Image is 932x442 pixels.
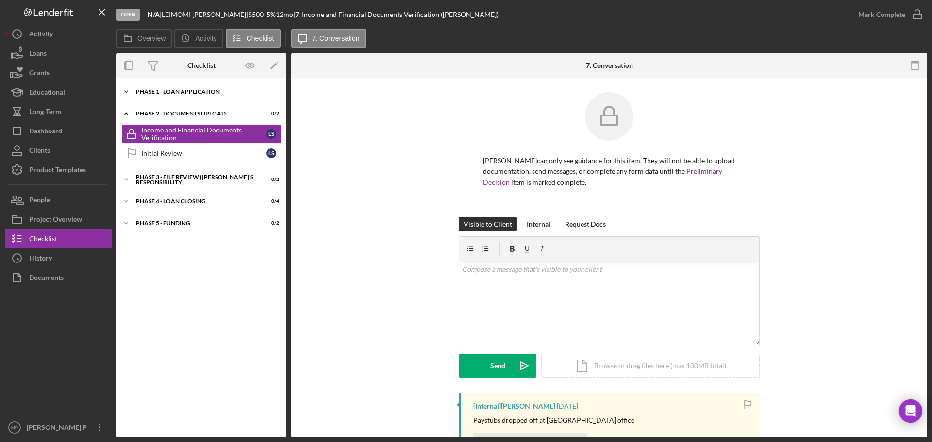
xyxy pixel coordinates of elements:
[136,220,255,226] div: Phase 5 - Funding
[29,24,53,46] div: Activity
[29,268,64,290] div: Documents
[560,217,611,231] button: Request Docs
[483,167,722,186] a: Preliminary Decision
[473,402,555,410] div: [Internal] [PERSON_NAME]
[137,34,166,42] label: Overview
[174,29,223,48] button: Activity
[29,63,50,85] div: Grants
[5,248,112,268] button: History
[226,29,281,48] button: Checklist
[29,190,50,212] div: People
[266,11,276,18] div: 5 %
[557,402,578,410] time: 2025-09-10 03:26
[312,34,360,42] label: 7. Conversation
[136,89,274,95] div: Phase 1 - Loan Application
[858,5,905,24] div: Mark Complete
[29,141,50,163] div: Clients
[459,354,536,378] button: Send
[262,198,279,204] div: 0 / 4
[116,29,172,48] button: Overview
[121,144,282,163] a: Initial ReviewLS
[5,418,112,437] button: MP[PERSON_NAME] P
[464,217,512,231] div: Visible to Client
[5,268,112,287] button: Documents
[522,217,555,231] button: Internal
[293,11,499,18] div: | 7. Income and Financial Documents Verification ([PERSON_NAME])
[262,177,279,182] div: 0 / 2
[276,11,293,18] div: 12 mo
[527,217,550,231] div: Internal
[5,82,112,102] button: Educational
[5,121,112,141] button: Dashboard
[148,10,160,18] b: N/A
[459,217,517,231] button: Visible to Client
[136,111,255,116] div: Phase 2 - DOCUMENTS UPLOAD
[565,217,606,231] div: Request Docs
[5,210,112,229] button: Project Overview
[29,248,52,270] div: History
[262,220,279,226] div: 0 / 2
[473,415,634,426] p: Paystubs dropped off at [GEOGRAPHIC_DATA] office
[291,29,366,48] button: 7. Conversation
[5,229,112,248] button: Checklist
[29,160,86,182] div: Product Templates
[849,5,927,24] button: Mark Complete
[490,354,505,378] div: Send
[5,102,112,121] button: Long-Term
[195,34,216,42] label: Activity
[187,62,216,69] div: Checklist
[5,141,112,160] button: Clients
[29,102,61,124] div: Long-Term
[162,11,248,18] div: LEIMOMI [PERSON_NAME] |
[266,129,276,139] div: L S
[29,121,62,143] div: Dashboard
[136,174,255,185] div: PHASE 3 - FILE REVIEW ([PERSON_NAME]'s Responsibility)
[586,62,633,69] div: 7. Conversation
[899,399,922,423] div: Open Intercom Messenger
[141,126,266,142] div: Income and Financial Documents Verification
[116,9,140,21] div: Open
[136,198,255,204] div: PHASE 4 - LOAN CLOSING
[5,190,112,210] button: People
[29,44,47,65] div: Loans
[248,10,264,18] span: $500
[24,418,87,440] div: [PERSON_NAME] P
[148,11,162,18] div: |
[141,149,266,157] div: Initial Review
[5,44,112,63] button: Loans
[5,24,112,44] button: Activity
[5,63,112,82] button: Grants
[29,210,82,231] div: Project Overview
[11,425,18,430] text: MP
[5,160,112,180] button: Product Templates
[266,148,276,158] div: L S
[121,124,282,144] a: Income and Financial Documents VerificationLS
[262,111,279,116] div: 0 / 2
[29,82,65,104] div: Educational
[483,155,735,188] p: [PERSON_NAME] can only see guidance for this item. They will not be able to upload documentation,...
[247,34,274,42] label: Checklist
[29,229,57,251] div: Checklist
